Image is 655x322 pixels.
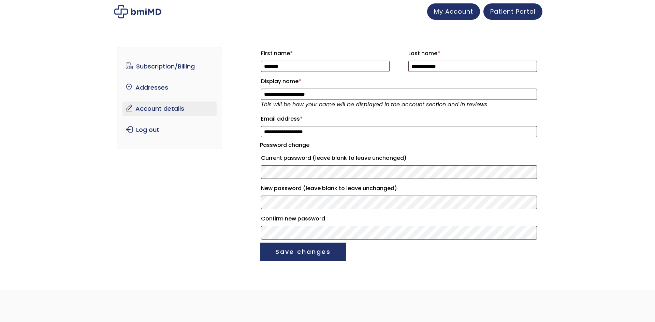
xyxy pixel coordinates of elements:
[114,5,161,18] img: My account
[490,7,536,16] span: Patient Portal
[122,80,217,95] a: Addresses
[122,123,217,137] a: Log out
[260,140,309,150] legend: Password change
[261,48,390,59] label: First name
[434,7,473,16] span: My Account
[261,183,537,194] label: New password (leave blank to leave unchanged)
[261,153,537,164] label: Current password (leave blank to leave unchanged)
[427,3,480,20] a: My Account
[483,3,542,20] a: Patient Portal
[260,243,346,261] button: Save changes
[117,47,222,149] nav: Account pages
[261,76,537,87] label: Display name
[261,213,537,224] label: Confirm new password
[261,113,537,124] label: Email address
[408,48,537,59] label: Last name
[122,102,217,116] a: Account details
[261,101,487,108] em: This will be how your name will be displayed in the account section and in reviews
[122,59,217,74] a: Subscription/Billing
